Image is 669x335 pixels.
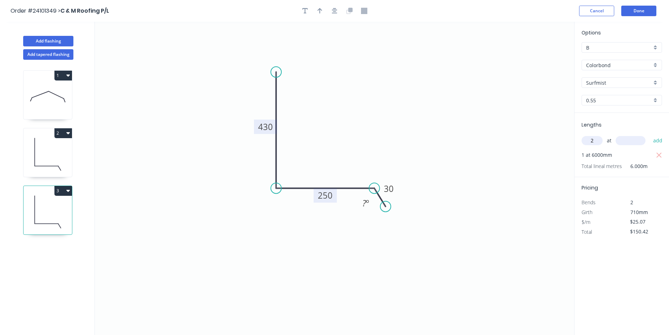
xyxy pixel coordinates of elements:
tspan: 250 [318,189,333,201]
span: 1 at 6000mm [582,150,612,160]
button: Add tapered flashing [23,49,73,60]
span: $/m [582,219,590,225]
span: at [607,136,611,146]
input: Material [586,62,652,69]
tspan: º [366,197,369,209]
tspan: ? [362,197,366,209]
span: Bends [582,199,596,206]
span: Options [582,29,601,36]
input: Price level [586,44,652,51]
span: Order #24101349 > [11,7,60,15]
button: 3 [54,186,72,196]
tspan: 30 [384,183,394,194]
svg: 0 [95,22,574,335]
span: 6.000m [622,161,648,171]
button: 2 [54,128,72,138]
span: Total [582,228,592,235]
button: Cancel [579,6,614,16]
tspan: 430 [258,121,273,133]
span: 2 [630,199,633,206]
button: Add flashing [23,36,73,46]
span: Pricing [582,184,598,191]
button: add [650,135,666,147]
button: Done [621,6,656,16]
input: Colour [586,79,652,86]
button: 1 [54,71,72,80]
span: Girth [582,209,592,215]
span: Lengths [582,121,602,128]
input: Thickness [586,97,652,104]
span: C & M Roofing P/L [60,7,109,15]
span: 710mm [630,209,648,215]
span: Total lineal metres [582,161,622,171]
